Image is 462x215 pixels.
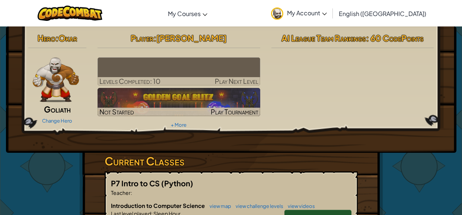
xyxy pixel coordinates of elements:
span: Levels Completed: 10 [99,77,160,85]
span: Goliath [44,104,71,114]
h3: Current Classes [105,153,358,170]
img: CodeCombat logo [38,6,103,21]
span: AI League Team Rankings [281,33,366,43]
span: P7 Intro to CS [111,178,161,188]
span: Not Started [99,107,134,116]
a: view challenge levels [232,203,283,209]
span: : 60 CodePoints [366,33,424,43]
img: goliath-pose.png [33,57,79,102]
span: Hero [38,33,55,43]
img: avatar [271,7,283,20]
span: : [153,33,156,43]
span: My Courses [168,10,201,18]
a: My Account [267,1,331,25]
a: + More [171,122,187,128]
span: : [131,189,132,196]
span: Play Tournament [211,107,258,116]
span: (Python) [161,178,193,188]
a: view map [206,203,231,209]
a: Play Next Level [98,57,260,86]
a: Not StartedPlay Tournament [98,88,260,116]
span: Okar [58,33,77,43]
span: Play Next Level [215,77,258,85]
a: view videos [284,203,315,209]
a: My Courses [164,3,211,23]
span: [PERSON_NAME] [156,33,227,43]
span: Teacher [111,189,131,196]
span: My Account [287,9,327,17]
img: Golden Goal [98,88,260,116]
span: : [55,33,58,43]
span: English ([GEOGRAPHIC_DATA]) [339,10,426,18]
span: Player [131,33,153,43]
a: English ([GEOGRAPHIC_DATA]) [335,3,430,23]
a: Change Hero [42,118,72,124]
span: Introduction to Computer Science [111,202,206,209]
